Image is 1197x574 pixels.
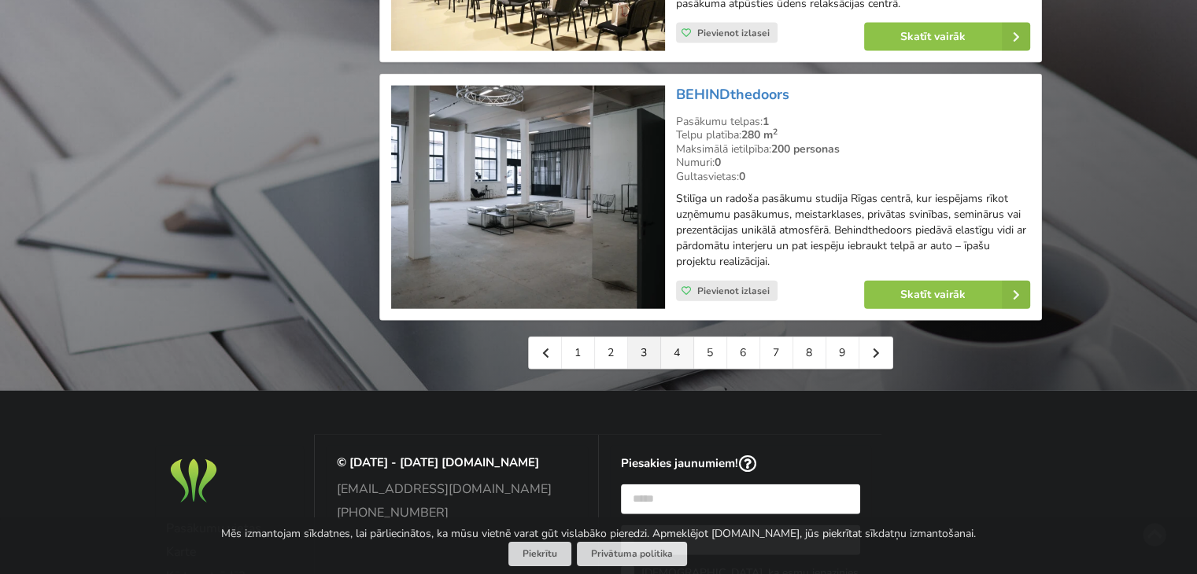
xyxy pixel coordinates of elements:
sup: 2 [773,126,778,138]
a: 5 [694,337,727,369]
a: 1 [562,337,595,369]
a: 4 [661,337,694,369]
a: 9 [826,337,859,369]
p: Piesakies jaunumiem! [621,455,861,473]
a: Skatīt vairāk [864,281,1030,309]
strong: 0 [739,169,745,184]
div: Numuri: [676,156,1030,170]
img: Svinību telpa | Rīga | BEHINDthedoors [391,86,664,310]
a: 7 [760,337,793,369]
img: Baltic Meeting Rooms [166,455,221,506]
a: BEHINDthedoors [676,85,789,104]
strong: 280 m [741,127,778,142]
a: Skatīt vairāk [864,23,1030,51]
a: 6 [727,337,760,369]
div: Maksimālā ietilpība: [676,142,1030,156]
span: Pievienot izlasei [697,285,770,297]
strong: 200 personas [771,142,840,156]
p: Stilīga un radoša pasākumu studija Rīgas centrā, kur iespējams rīkot uzņēmumu pasākumus, meistark... [676,191,1030,270]
p: © [DATE] - [DATE] [DOMAIN_NAME] [337,455,577,470]
strong: 1 [763,114,769,129]
a: 3 [628,337,661,369]
strong: 0 [715,155,721,170]
a: [PHONE_NUMBER] [337,506,577,520]
span: Pievienot izlasei [697,27,770,39]
a: [EMAIL_ADDRESS][DOMAIN_NAME] [337,482,577,496]
a: Privātuma politika [577,542,687,566]
div: Pasākumu telpas: [676,115,1030,129]
a: 8 [793,337,826,369]
a: 2 [595,337,628,369]
div: Gultasvietas: [676,170,1030,184]
button: Piekrītu [508,542,571,566]
div: Telpu platība: [676,128,1030,142]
